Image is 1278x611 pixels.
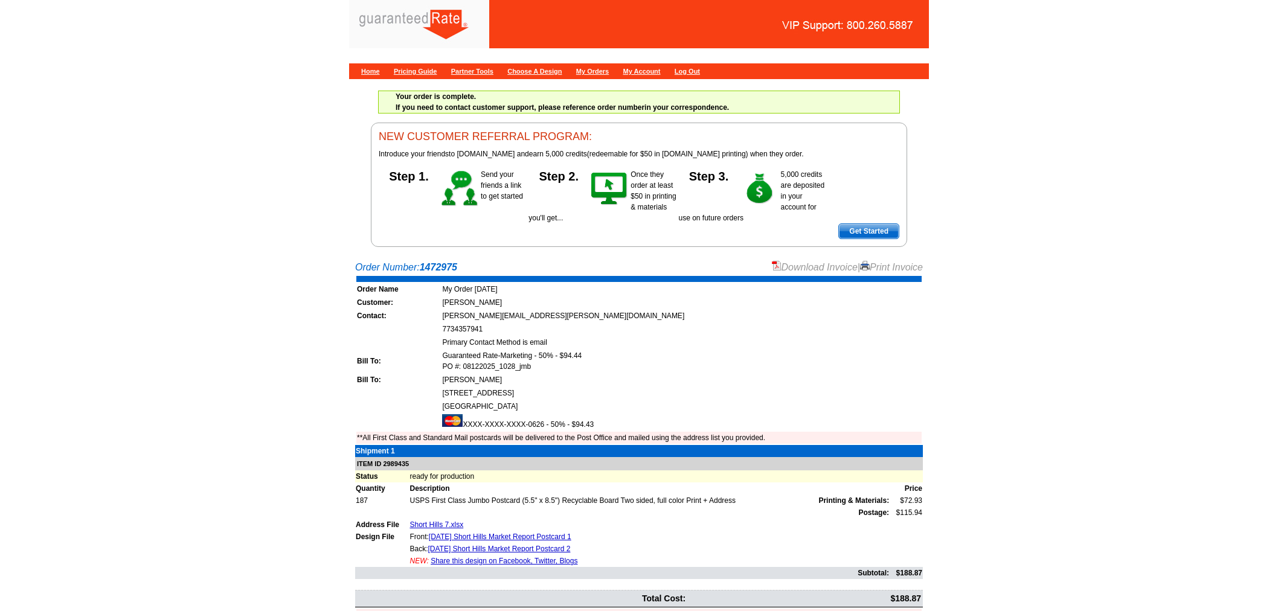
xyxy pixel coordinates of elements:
td: Bill To: [356,374,440,386]
a: Partner Tools [451,68,493,75]
td: Design File [355,531,409,543]
td: [STREET_ADDRESS] [442,387,922,399]
a: Short Hills 7.xlsx [409,520,463,529]
h3: NEW CUSTOMER REFERRAL PROGRAM: [379,130,899,144]
span: Printing & Materials: [818,495,889,506]
span: Once they order at least $50 in printing & materials you'll get... [528,170,676,222]
a: Log Out [675,68,700,75]
a: Print Invoice [860,262,923,272]
span: earn 5,000 credits [529,150,587,158]
td: Quantity [355,482,409,494]
td: [PERSON_NAME] [442,374,922,386]
a: Get Started [838,223,899,239]
td: [PERSON_NAME][EMAIL_ADDRESS][PERSON_NAME][DOMAIN_NAME] [442,310,922,322]
td: Total Cost: [356,592,686,606]
div: Order Number: [355,260,923,275]
td: $115.94 [890,507,923,519]
p: to [DOMAIN_NAME] and (redeemable for $50 in [DOMAIN_NAME] printing) when they order. [379,149,899,159]
strong: 1472975 [420,262,457,272]
td: Status [355,470,409,482]
td: My Order [DATE] [442,283,922,295]
a: Choose A Design [507,68,562,75]
td: Shipment 1 [355,445,409,457]
td: [PERSON_NAME] [442,296,922,309]
a: My Account [623,68,661,75]
td: 7734357941 [442,323,922,335]
a: [DATE] Short Hills Market Report Postcard 1 [429,533,571,541]
strong: Postage: [858,508,889,517]
td: Primary Contact Method is email [442,336,922,348]
td: Front: [409,531,890,543]
td: Subtotal: [355,567,890,579]
img: small-pdf-icon.gif [772,261,782,270]
a: Pricing Guide [394,68,437,75]
td: ready for production [409,470,923,482]
img: small-print-icon.gif [860,261,870,270]
h5: Step 1. [379,169,439,181]
iframe: LiveChat chat widget [1036,330,1278,611]
a: Share this design on Facebook, Twitter, Blogs [431,557,577,565]
td: [GEOGRAPHIC_DATA] [442,400,922,412]
img: step-2.gif [589,169,631,209]
span: If you need to contact customer support, please reference order number in your correspondence. [396,92,729,112]
td: $188.87 [687,592,922,606]
img: step-1.gif [439,169,481,209]
span: Send your friends a link to get started [481,170,523,200]
a: My Orders [576,68,609,75]
td: Guaranteed Rate-Marketing - 50% - $94.44 PO #: 08122025_1028_jmb [442,350,922,373]
div: | [772,260,923,275]
td: Price [890,482,923,494]
span: Introduce your friends [379,150,449,158]
td: Order Name [356,283,440,295]
td: Address File [355,519,409,531]
a: Home [361,68,380,75]
td: 187 [355,494,409,507]
td: Description [409,482,890,494]
td: Contact: [356,310,440,322]
span: Get Started [839,224,899,238]
td: $72.93 [890,494,923,507]
span: NEW: [409,557,428,565]
img: mast.gif [442,414,463,427]
td: Back: [409,543,890,555]
img: step-3.gif [739,169,781,209]
td: ITEM ID 2989435 [355,457,923,471]
td: Customer: [356,296,440,309]
span: 5,000 credits are deposited in your account for use on future orders [679,170,825,222]
td: XXXX-XXXX-XXXX-0626 - 50% - $94.43 [442,414,922,430]
td: $188.87 [890,567,923,579]
strong: Your order is complete. [396,92,476,101]
td: **All First Class and Standard Mail postcards will be delivered to the Post Office and mailed usi... [356,432,922,444]
a: Download Invoice [772,262,858,272]
td: USPS First Class Jumbo Postcard (5.5" x 8.5") Recyclable Board Two sided, full color Print + Address [409,494,890,507]
td: Bill To: [356,350,440,373]
h5: Step 3. [679,169,739,181]
a: [DATE] Short Hills Market Report Postcard 2 [428,545,571,553]
h5: Step 2. [528,169,589,181]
